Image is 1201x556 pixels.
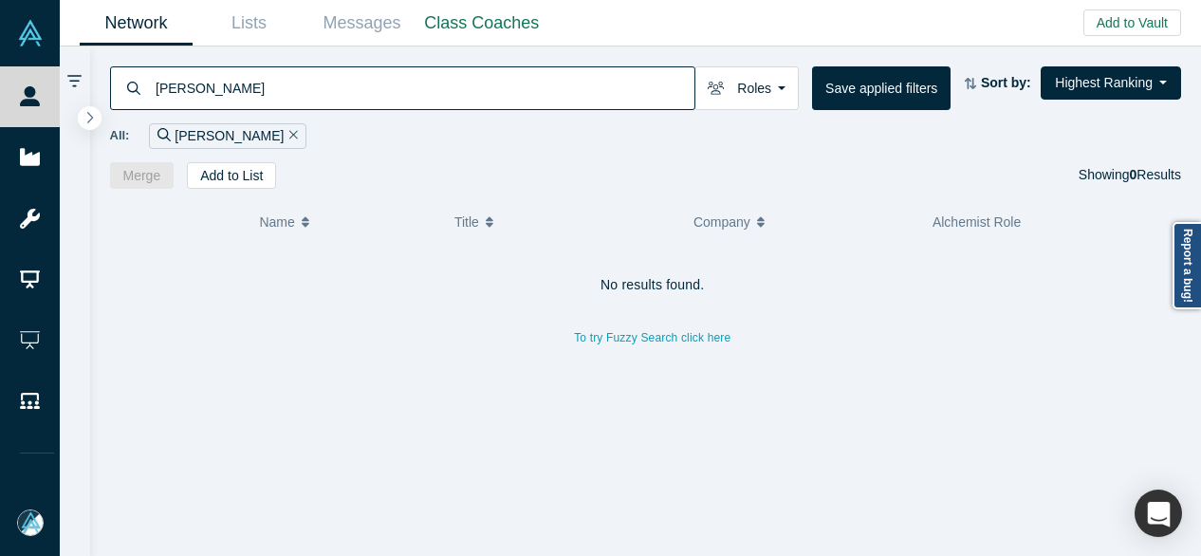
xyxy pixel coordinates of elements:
[693,202,750,242] span: Company
[454,202,674,242] button: Title
[694,66,799,110] button: Roles
[149,123,306,149] div: [PERSON_NAME]
[193,1,305,46] a: Lists
[1130,167,1137,182] strong: 0
[933,214,1021,230] span: Alchemist Role
[17,510,44,536] img: Mia Scott's Account
[981,75,1031,90] strong: Sort by:
[454,202,479,242] span: Title
[561,325,744,350] button: To try Fuzzy Search click here
[187,162,276,189] button: Add to List
[305,1,418,46] a: Messages
[1083,9,1181,36] button: Add to Vault
[259,202,434,242] button: Name
[418,1,545,46] a: Class Coaches
[1079,162,1181,189] div: Showing
[259,202,294,242] span: Name
[812,66,951,110] button: Save applied filters
[154,65,694,110] input: Search by name, title, company, summary, expertise, investment criteria or topics of focus
[1130,167,1181,182] span: Results
[110,126,130,145] span: All:
[1173,222,1201,309] a: Report a bug!
[17,20,44,46] img: Alchemist Vault Logo
[110,277,1196,293] h4: No results found.
[693,202,913,242] button: Company
[80,1,193,46] a: Network
[110,162,175,189] button: Merge
[1041,66,1181,100] button: Highest Ranking
[284,125,298,147] button: Remove Filter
